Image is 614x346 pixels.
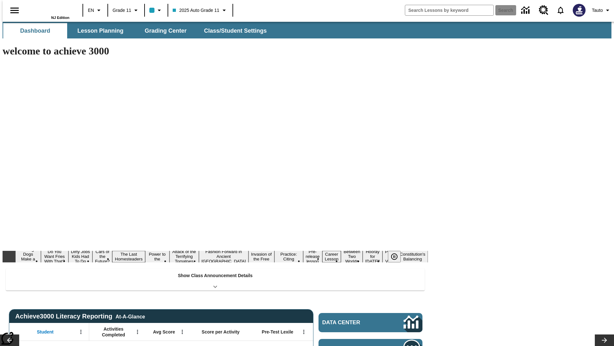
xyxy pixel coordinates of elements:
button: Grade: Grade 11, Select a grade [110,4,142,16]
div: Home [28,2,69,20]
button: Profile/Settings [589,4,614,16]
div: SubNavbar [3,22,611,38]
button: Open side menu [5,1,24,20]
button: Grading Center [134,23,198,38]
span: 2025 Auto Grade 11 [173,7,219,14]
div: Show Class Announcement Details [6,268,425,291]
img: Avatar [573,4,586,17]
button: Language: EN, Select a language [85,4,106,16]
button: Slide 14 Hooray for Constitution Day! [363,248,382,265]
a: Notifications [552,2,569,19]
button: Slide 12 Career Lesson [322,251,341,262]
button: Open Menu [76,327,86,337]
a: Home [28,3,69,16]
button: Slide 4 Cars of the Future? [92,248,112,265]
button: Open Menu [133,327,142,337]
button: Slide 2 Do You Want Fries With That? [41,248,68,265]
div: Pause [388,251,407,262]
button: Slide 8 Fashion Forward in Ancient Rome [199,248,248,265]
button: Select a new avatar [569,2,589,19]
button: Slide 5 The Last Homesteaders [112,251,145,262]
span: Class/Student Settings [204,27,267,35]
button: Slide 1 Diving Dogs Make a Splash [15,246,41,267]
span: Student [37,329,53,335]
span: Avg Score [153,329,175,335]
button: Open Menu [299,327,309,337]
button: Slide 13 Between Two Worlds [341,248,363,265]
button: Dashboard [3,23,67,38]
button: Lesson Planning [68,23,132,38]
span: Tauto [592,7,603,14]
button: Class/Student Settings [199,23,272,38]
h1: welcome to achieve 3000 [3,45,428,57]
span: Pre-Test Lexile [262,329,294,335]
button: Lesson carousel, Next [595,334,614,346]
span: Dashboard [20,27,50,35]
button: Class color is light blue. Change class color [147,4,166,16]
div: At-A-Glance [115,313,145,320]
input: search field [405,5,493,15]
button: Slide 6 Solar Power to the People [145,246,169,267]
button: Slide 3 Dirty Jobs Kids Had To Do [68,248,93,265]
button: Slide 10 Mixed Practice: Citing Evidence [274,246,303,267]
button: Pause [388,251,401,262]
span: EN [88,7,94,14]
button: Class: 2025 Auto Grade 11, Select your class [170,4,230,16]
button: Slide 15 Point of View [382,248,397,265]
button: Slide 9 The Invasion of the Free CD [248,246,274,267]
button: Slide 16 The Constitution's Balancing Act [397,246,428,267]
span: NJ Edition [51,16,69,20]
span: Achieve3000 Literacy Reporting [15,313,145,320]
span: Activities Completed [92,326,135,338]
button: Open Menu [177,327,187,337]
p: Show Class Announcement Details [178,272,253,279]
span: Data Center [322,319,382,326]
div: SubNavbar [3,23,272,38]
a: Data Center [319,313,422,332]
button: Slide 11 Pre-release lesson [303,248,322,265]
span: Grade 11 [113,7,131,14]
a: Resource Center, Will open in new tab [535,2,552,19]
a: Data Center [517,2,535,19]
span: Grading Center [145,27,186,35]
span: Score per Activity [202,329,240,335]
span: Lesson Planning [77,27,123,35]
button: Slide 7 Attack of the Terrifying Tomatoes [169,248,199,265]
